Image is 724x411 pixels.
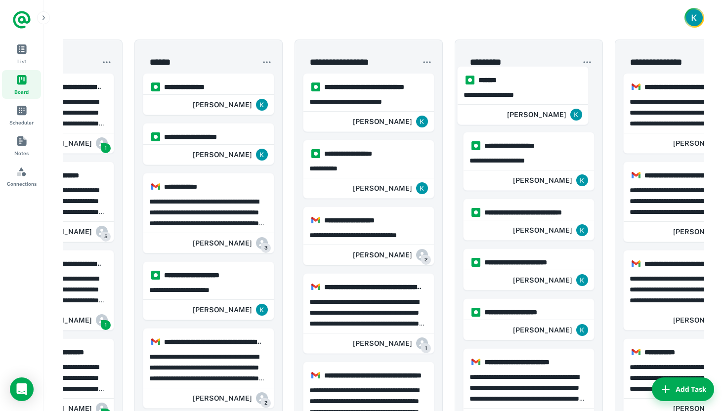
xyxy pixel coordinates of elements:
span: Connections [7,180,37,188]
a: Notes [2,131,41,160]
div: Load Chat [10,377,34,401]
a: Connections [2,162,41,191]
span: Scheduler [9,119,34,126]
a: List [2,40,41,68]
a: Logo [12,10,32,30]
button: Account button [684,8,704,28]
span: List [17,57,26,65]
span: Board [14,88,29,96]
a: Board [2,70,41,99]
span: Notes [14,149,29,157]
button: Add Task [652,377,714,401]
img: Kristina Jackson [686,9,703,26]
a: Scheduler [2,101,41,129]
